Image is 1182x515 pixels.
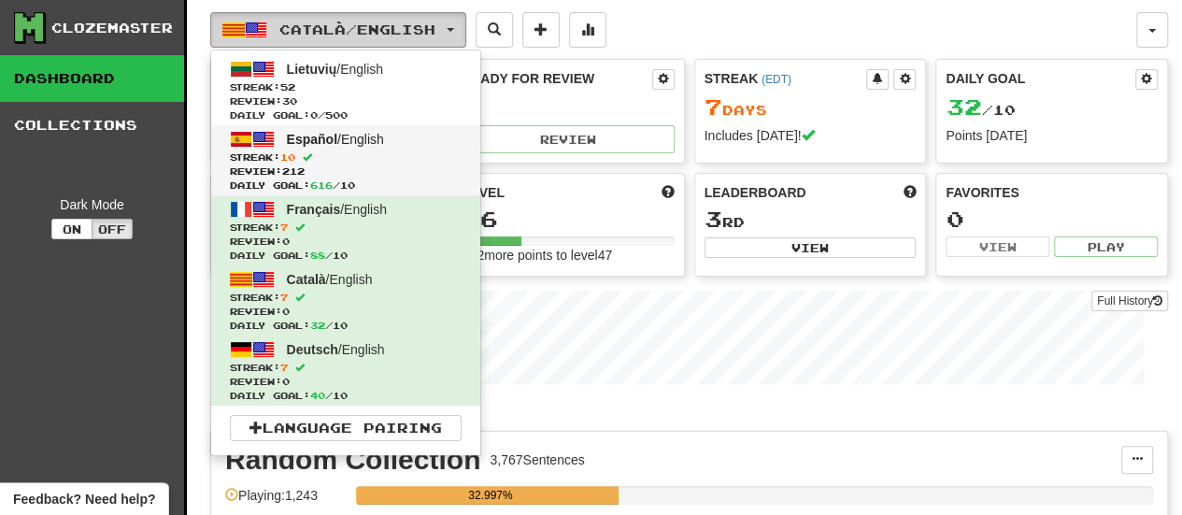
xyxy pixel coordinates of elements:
span: 7 [280,362,288,373]
span: 32 [946,93,981,120]
span: Català [287,272,326,287]
div: 0 [946,207,1158,231]
button: Off [92,219,133,239]
span: Daily Goal: / 10 [230,389,462,403]
div: Daily Goal [946,69,1135,90]
div: Clozemaster [51,19,173,37]
span: Deutsch [287,342,338,357]
div: Day s [705,95,917,120]
span: Leaderboard [705,183,806,202]
span: Open feedback widget [13,490,155,508]
div: Random Collection [225,446,480,474]
a: Català/EnglishStreak:7 Review:0Daily Goal:32/10 [211,265,480,336]
span: Review: 0 [230,305,462,319]
div: 46 [463,207,675,231]
button: View [705,237,917,258]
span: 0 [310,109,318,121]
div: Streak [705,69,867,88]
span: / English [287,272,373,287]
span: / English [287,202,387,217]
div: Points [DATE] [946,126,1158,145]
span: Review: 212 [230,165,462,179]
span: Review: 0 [230,235,462,249]
button: Search sentences [476,12,513,48]
span: Review: 30 [230,94,462,108]
a: Español/EnglishStreak:10 Review:212Daily Goal:616/10 [211,125,480,195]
span: / 10 [946,102,1015,118]
span: Streak: [230,361,462,375]
button: More stats [569,12,606,48]
span: / English [287,62,383,77]
button: Add sentence to collection [522,12,560,48]
span: 40 [310,390,325,401]
div: Favorites [946,183,1158,202]
span: Lietuvių [287,62,337,77]
span: Score more points to level up [662,183,675,202]
span: 32 [310,320,325,331]
div: 772 more points to level 47 [463,246,675,265]
span: Español [287,132,337,147]
span: Français [287,202,341,217]
button: View [946,236,1049,257]
a: Français/EnglishStreak:7 Review:0Daily Goal:88/10 [211,195,480,265]
p: In Progress [210,403,1168,422]
a: Deutsch/EnglishStreak:7 Review:0Daily Goal:40/10 [211,336,480,406]
a: Full History [1091,291,1168,311]
span: 7 [280,292,288,303]
span: 7 [705,93,722,120]
div: Dark Mode [14,195,170,214]
span: Level [463,183,505,202]
a: (EDT) [762,73,791,86]
span: Daily Goal: / 10 [230,249,462,263]
span: 3 [705,206,722,232]
button: Review [463,125,675,153]
span: Streak: [230,150,462,165]
span: Review: 0 [230,375,462,389]
a: Lietuvių/EnglishStreak:52 Review:30Daily Goal:0/500 [211,55,480,125]
span: 52 [280,81,295,93]
span: Streak: [230,221,462,235]
div: Includes [DATE]! [705,126,917,145]
span: Daily Goal: / 10 [230,319,462,333]
a: Language Pairing [230,415,462,441]
span: Streak: [230,80,462,94]
div: rd [705,207,917,232]
span: 616 [310,179,333,191]
span: Daily Goal: / 500 [230,108,462,122]
button: On [51,219,93,239]
span: / English [287,342,385,357]
div: 3,767 Sentences [490,451,584,469]
span: 10 [280,151,295,163]
div: Ready for Review [463,69,652,88]
span: 88 [310,250,325,261]
span: Català / English [279,21,435,37]
span: Streak: [230,291,462,305]
button: Català/English [210,12,466,48]
span: / English [287,132,384,147]
div: 32.997% [362,486,619,505]
span: This week in points, UTC [903,183,916,202]
div: 0 [463,95,675,119]
button: Play [1054,236,1158,257]
span: Daily Goal: / 10 [230,179,462,193]
span: 7 [280,222,288,233]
